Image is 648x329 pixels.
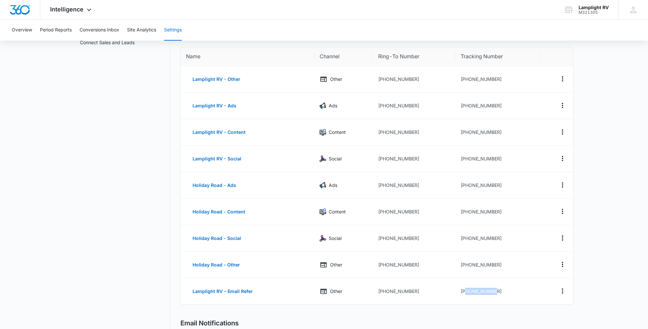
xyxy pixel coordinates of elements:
[80,39,135,46] a: Connect Sales and Leads
[373,199,455,225] td: [PHONE_NUMBER]
[455,278,540,304] td: [PHONE_NUMBER]
[455,119,540,146] td: [PHONE_NUMBER]
[186,230,248,246] button: Holiday Road - Social
[455,47,540,66] th: Tracking Number
[557,233,568,243] button: Actions
[330,288,342,295] p: Other
[455,199,540,225] td: [PHONE_NUMBER]
[557,180,568,190] button: Actions
[557,127,568,137] button: Actions
[557,153,568,164] button: Actions
[373,93,455,119] td: [PHONE_NUMBER]
[80,20,119,41] button: Conversions Inbox
[455,172,540,199] td: [PHONE_NUMBER]
[186,257,247,273] button: Holiday Road - Other
[186,98,243,114] button: Lamplight RV - Ads
[186,124,252,140] button: Lamplight RV - Content
[330,261,342,268] p: Other
[329,155,342,162] p: Social
[373,146,455,172] td: [PHONE_NUMBER]
[557,259,568,270] button: Actions
[186,283,259,299] button: Lamplight RV – Email Refer
[330,76,342,83] p: Other
[186,151,248,167] button: Lamplight RV - Social
[180,319,239,327] h2: Email Notifications
[320,235,326,242] img: Social
[320,182,326,189] img: Ads
[186,177,243,193] button: Holiday Road - Ads
[50,6,83,13] span: Intelligence
[557,100,568,111] button: Actions
[373,47,455,66] th: Ring-To Number
[373,172,455,199] td: [PHONE_NUMBER]
[455,66,540,93] td: [PHONE_NUMBER]
[12,20,32,41] button: Overview
[329,208,346,215] p: Content
[186,204,252,220] button: Holiday Road - Content
[373,225,455,252] td: [PHONE_NUMBER]
[373,119,455,146] td: [PHONE_NUMBER]
[186,71,247,87] button: Lamplight RV - Other
[40,20,72,41] button: Period Reports
[455,93,540,119] td: [PHONE_NUMBER]
[329,102,337,109] p: Ads
[373,252,455,278] td: [PHONE_NUMBER]
[320,129,326,136] img: Content
[181,47,314,66] th: Name
[579,10,609,15] div: account id
[455,252,540,278] td: [PHONE_NUMBER]
[579,5,609,10] div: account name
[320,155,326,162] img: Social
[127,20,156,41] button: Site Analytics
[329,235,342,242] p: Social
[329,129,346,136] p: Content
[164,20,182,41] button: Settings
[455,225,540,252] td: [PHONE_NUMBER]
[557,286,568,296] button: Actions
[455,146,540,172] td: [PHONE_NUMBER]
[329,182,337,189] p: Ads
[557,206,568,217] button: Actions
[373,278,455,304] td: [PHONE_NUMBER]
[320,209,326,215] img: Content
[373,66,455,93] td: [PHONE_NUMBER]
[320,102,326,109] img: Ads
[314,47,373,66] th: Channel
[557,74,568,84] button: Actions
